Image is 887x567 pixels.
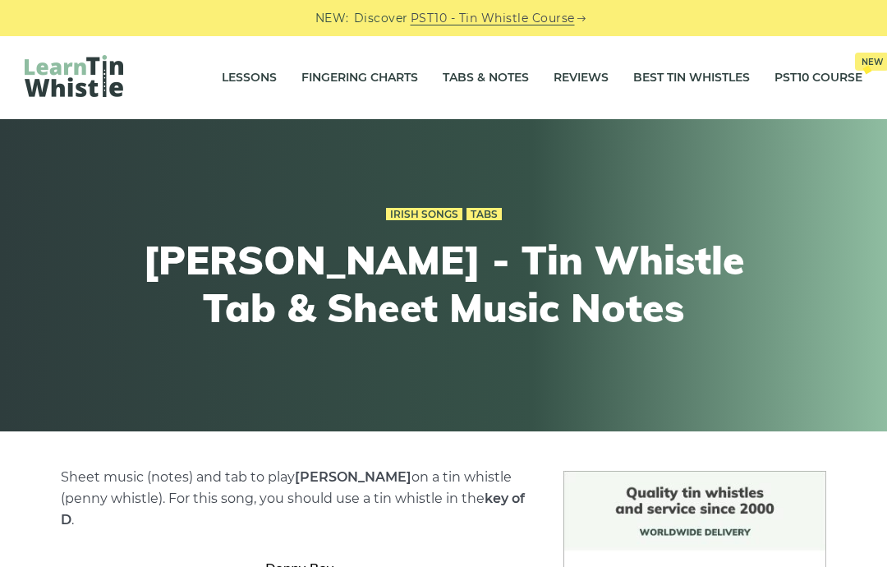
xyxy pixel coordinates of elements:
img: LearnTinWhistle.com [25,55,123,97]
a: Tabs & Notes [443,58,529,99]
a: PST10 CourseNew [774,58,862,99]
h1: [PERSON_NAME] - Tin Whistle Tab & Sheet Music Notes [141,237,746,331]
strong: key of D [61,491,525,528]
a: Fingering Charts [301,58,418,99]
a: Best Tin Whistles [633,58,750,99]
p: Sheet music (notes) and tab to play on a tin whistle (penny whistle). For this song, you should u... [61,467,540,531]
a: Lessons [222,58,277,99]
strong: [PERSON_NAME] [295,469,411,485]
a: Irish Songs [386,208,462,221]
a: Reviews [554,58,609,99]
a: Tabs [466,208,502,221]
